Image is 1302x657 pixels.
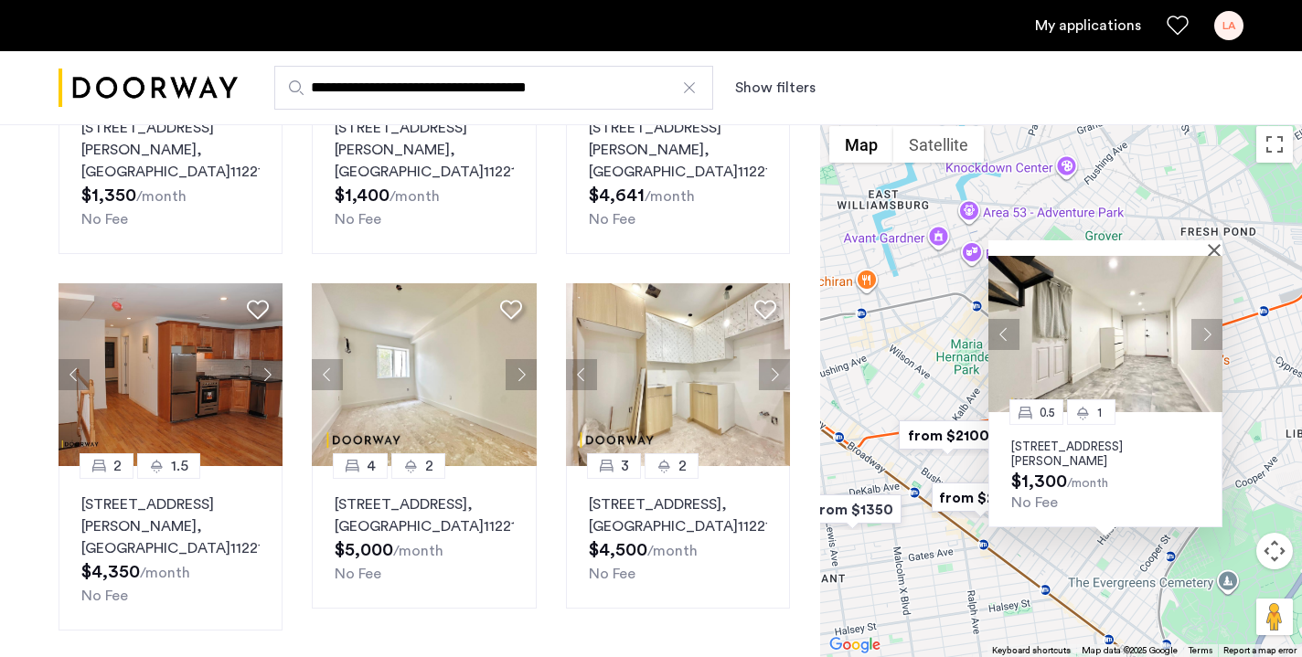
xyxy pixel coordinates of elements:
[136,189,187,204] sub: /month
[312,359,343,390] button: Previous apartment
[1214,11,1243,40] div: LA
[367,455,376,477] span: 4
[81,588,128,603] span: No Fee
[1067,477,1108,490] sub: /month
[796,489,909,530] div: from $1350
[1011,440,1200,469] p: [STREET_ADDRESS][PERSON_NAME]
[566,359,597,390] button: Previous apartment
[1035,15,1141,37] a: My application
[113,455,122,477] span: 2
[566,283,791,466] img: dc6efc1f-24ba-4395-9182-45437e21be9a_638884432791142407.jpeg
[81,117,260,183] p: [STREET_ADDRESS][PERSON_NAME] 11221
[335,567,381,581] span: No Fee
[312,283,537,466] img: dc6efc1f-24ba-4395-9182-45437e21be9a_638884433424208142.jpeg
[1256,599,1293,635] button: Drag Pegman onto the map to open Street View
[1097,406,1102,418] span: 1
[735,77,816,99] button: Show or hide filters
[825,633,885,657] a: Open this area in Google Maps (opens a new window)
[1167,15,1189,37] a: Favorites
[1223,644,1297,657] a: Report a map error
[589,541,647,559] span: $4,500
[1211,243,1224,256] button: Close
[335,493,513,537] p: [STREET_ADDRESS] 11221
[621,455,629,477] span: 3
[59,90,283,254] a: 0.51[STREET_ADDRESS][PERSON_NAME], [GEOGRAPHIC_DATA]11221No Fee
[506,359,537,390] button: Next apartment
[1040,406,1055,418] span: 0.5
[59,54,238,122] a: Cazamio logo
[891,415,1004,456] div: from $2100
[335,186,390,205] span: $1,400
[825,633,885,657] img: Google
[251,359,283,390] button: Next apartment
[81,212,128,227] span: No Fee
[678,455,687,477] span: 2
[335,117,513,183] p: [STREET_ADDRESS][PERSON_NAME] 11221
[566,466,790,609] a: 32[STREET_ADDRESS], [GEOGRAPHIC_DATA]11221No Fee
[274,66,713,110] input: Apartment Search
[589,567,635,581] span: No Fee
[425,455,433,477] span: 2
[992,644,1071,657] button: Keyboard shortcuts
[893,126,984,163] button: Show satellite imagery
[759,359,790,390] button: Next apartment
[1256,126,1293,163] button: Toggle fullscreen view
[81,186,136,205] span: $1,350
[335,541,393,559] span: $5,000
[647,544,698,558] sub: /month
[393,544,443,558] sub: /month
[589,117,767,183] p: [STREET_ADDRESS][PERSON_NAME] 11221
[1189,644,1212,657] a: Terms (opens in new tab)
[829,126,893,163] button: Show street map
[645,189,695,204] sub: /month
[589,212,635,227] span: No Fee
[335,212,381,227] span: No Fee
[81,563,140,581] span: $4,350
[589,493,767,537] p: [STREET_ADDRESS] 11221
[1011,495,1058,510] span: No Fee
[59,54,238,122] img: logo
[59,466,283,631] a: 21.5[STREET_ADDRESS][PERSON_NAME], [GEOGRAPHIC_DATA]11221No Fee
[589,186,645,205] span: $4,641
[1191,318,1222,349] button: Next apartment
[312,90,536,254] a: 0.51[STREET_ADDRESS][PERSON_NAME], [GEOGRAPHIC_DATA]11221No Fee
[988,318,1019,349] button: Previous apartment
[59,283,283,466] img: 2014_638495947359638502.jpeg
[312,466,536,609] a: 42[STREET_ADDRESS], [GEOGRAPHIC_DATA]11221No Fee
[988,256,1222,412] img: Apartment photo
[140,566,190,580] sub: /month
[390,189,440,204] sub: /month
[171,455,188,477] span: 1.5
[59,359,90,390] button: Previous apartment
[924,477,1037,518] div: from $2700
[1011,472,1067,491] span: $1,300
[566,90,790,254] a: 33[STREET_ADDRESS][PERSON_NAME], [GEOGRAPHIC_DATA]11221No Fee
[1256,533,1293,569] button: Map camera controls
[1082,646,1178,655] span: Map data ©2025 Google
[81,493,260,559] p: [STREET_ADDRESS][PERSON_NAME] 11221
